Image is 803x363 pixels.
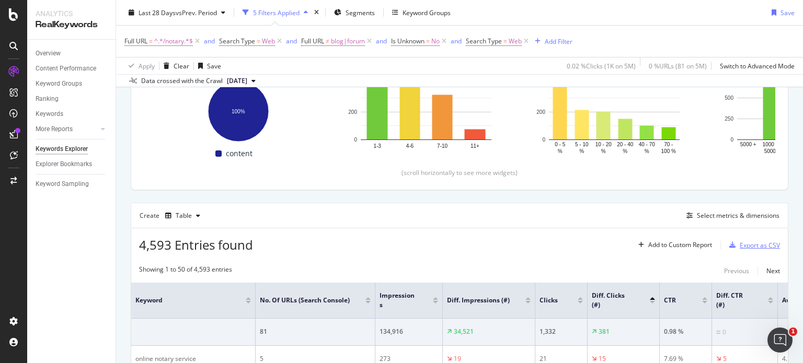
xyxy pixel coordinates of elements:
[149,37,153,45] span: =
[648,242,712,248] div: Add to Custom Report
[722,327,726,337] div: 0
[403,8,451,17] div: Keyword Groups
[437,143,448,149] text: 7-10
[161,207,204,224] button: Table
[740,142,756,147] text: 5000 +
[345,51,508,156] svg: A chart.
[789,327,797,336] span: 1
[682,209,779,222] button: Select metrics & dimensions
[634,237,712,253] button: Add to Custom Report
[724,266,749,275] div: Previous
[139,8,176,17] span: Last 28 Days
[36,179,89,190] div: Keyword Sampling
[725,237,780,253] button: Export as CSV
[36,93,59,104] div: Ranking
[540,327,583,336] div: 1,332
[301,37,324,45] span: Full URL
[36,78,82,89] div: Keyword Groups
[649,61,707,70] div: 0 % URLs ( 81 on 5M )
[238,4,312,21] button: 5 Filters Applied
[223,75,260,87] button: [DATE]
[720,61,795,70] div: Switch to Advanced Mode
[664,142,673,147] text: 70 -
[36,109,108,120] a: Keywords
[174,61,189,70] div: Clear
[373,143,381,149] text: 1-3
[466,37,502,45] span: Search Type
[617,142,634,147] text: 20 - 40
[348,109,357,115] text: 200
[36,48,61,59] div: Overview
[354,137,357,143] text: 0
[601,148,606,154] text: %
[763,142,777,147] text: 1000 -
[124,57,155,74] button: Apply
[531,35,572,48] button: Add Filter
[380,327,438,336] div: 134,916
[144,168,775,177] div: (scroll horizontally to see more widgets)
[406,143,414,149] text: 4-6
[471,143,479,149] text: 11+
[207,61,221,70] div: Save
[36,144,108,155] a: Keywords Explorer
[533,51,696,156] svg: A chart.
[595,142,612,147] text: 10 - 20
[542,137,545,143] text: 0
[645,148,649,154] text: %
[697,211,779,220] div: Select metrics & dimensions
[623,148,627,154] text: %
[540,296,562,305] span: Clicks
[36,63,108,74] a: Content Performance
[567,61,636,70] div: 0.02 % Clicks ( 1K on 5M )
[36,48,108,59] a: Overview
[124,4,230,21] button: Last 28 DaysvsPrev. Period
[376,37,387,45] div: and
[253,8,300,17] div: 5 Filters Applied
[140,207,204,224] div: Create
[36,78,108,89] a: Keyword Groups
[764,148,776,154] text: 5000
[431,34,440,49] span: No
[451,36,462,46] button: and
[36,19,107,31] div: RealKeywords
[156,76,319,143] svg: A chart.
[139,236,253,253] span: 4,593 Entries found
[141,76,223,86] div: Data crossed with the Crawl
[664,296,686,305] span: CTR
[451,37,462,45] div: and
[227,76,247,86] span: 2025 Aug. 4th
[391,37,425,45] span: Is Unknown
[725,95,733,101] text: 500
[724,265,749,277] button: Previous
[716,57,795,74] button: Switch to Advanced Mode
[592,291,634,310] span: Diff. Clicks (#)
[536,109,545,115] text: 200
[579,148,584,154] text: %
[260,296,350,305] span: No. of URLs (Search Console)
[454,327,474,336] div: 34,521
[286,37,297,45] div: and
[599,327,610,336] div: 381
[36,144,88,155] div: Keywords Explorer
[639,142,656,147] text: 40 - 70
[262,34,275,49] span: Web
[767,4,795,21] button: Save
[159,57,189,74] button: Clear
[257,37,260,45] span: =
[232,109,245,114] text: 100%
[730,137,733,143] text: 0
[766,265,780,277] button: Next
[36,159,92,170] div: Explorer Bookmarks
[260,327,371,336] div: 81
[194,57,221,74] button: Save
[447,296,510,305] span: Diff. Impressions (#)
[36,8,107,19] div: Analytics
[139,265,232,277] div: Showing 1 to 50 of 4,593 entries
[346,8,375,17] span: Segments
[176,213,192,219] div: Table
[725,116,733,122] text: 250
[312,7,321,18] div: times
[286,36,297,46] button: and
